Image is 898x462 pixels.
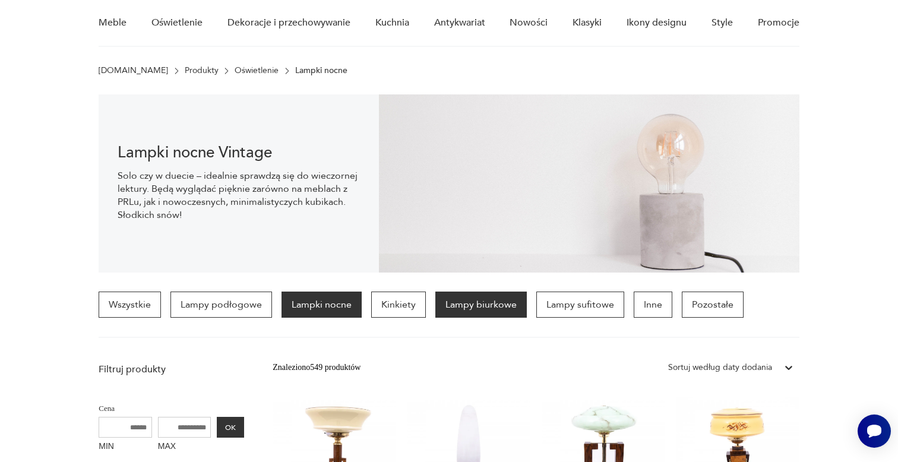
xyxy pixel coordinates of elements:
[435,292,527,318] a: Lampy biurkowe
[185,66,219,75] a: Produkty
[371,292,426,318] a: Kinkiety
[858,414,891,448] iframe: Smartsupp widget button
[668,361,772,374] div: Sortuj według daty dodania
[379,94,799,273] img: Lampki nocne vintage
[99,66,168,75] a: [DOMAIN_NAME]
[118,169,360,221] p: Solo czy w duecie – idealnie sprawdzą się do wieczornej lektury. Będą wyglądać pięknie zarówno na...
[99,438,152,457] label: MIN
[536,292,624,318] a: Lampy sufitowe
[235,66,279,75] a: Oświetlenie
[282,292,362,318] a: Lampki nocne
[99,292,161,318] a: Wszystkie
[158,438,211,457] label: MAX
[682,292,744,318] a: Pozostałe
[99,402,244,415] p: Cena
[99,363,244,376] p: Filtruj produkty
[217,417,244,438] button: OK
[634,292,672,318] a: Inne
[295,66,347,75] p: Lampki nocne
[118,145,360,160] h1: Lampki nocne Vintage
[170,292,272,318] a: Lampy podłogowe
[273,361,361,374] div: Znaleziono 549 produktów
